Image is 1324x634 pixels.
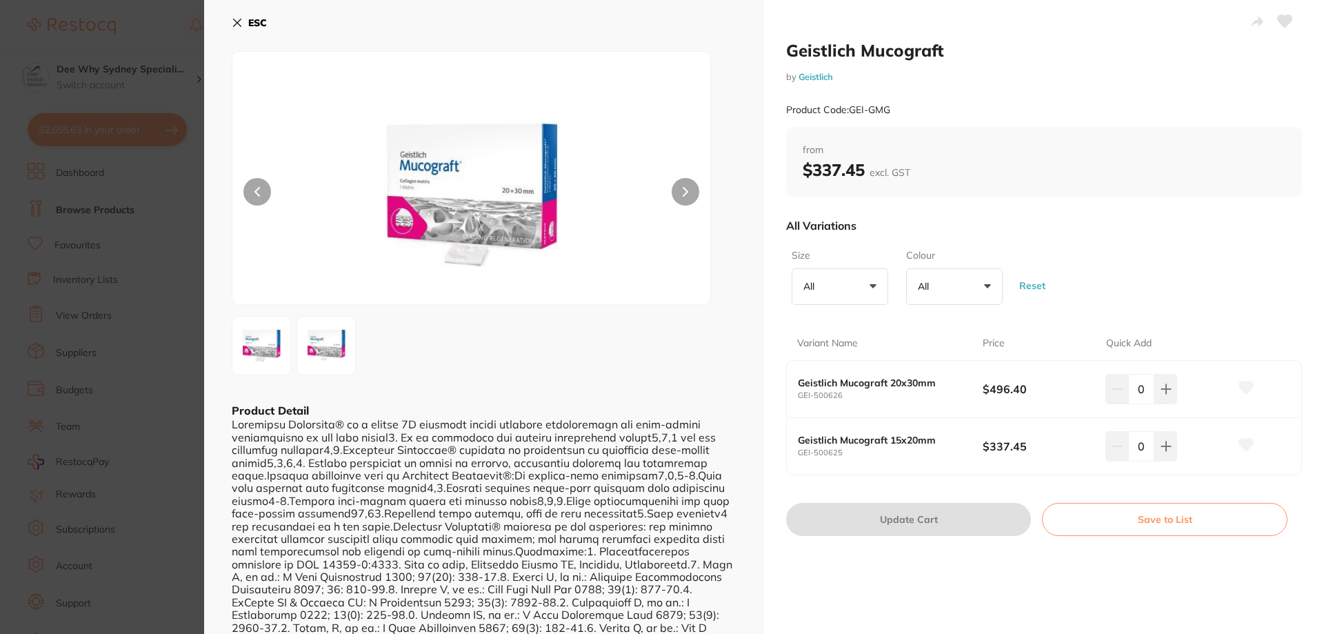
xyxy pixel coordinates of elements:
small: Product Code: GEI-GMG [786,104,890,116]
b: Geistlich Mucograft 20x30mm [798,377,964,388]
b: Product Detail [232,404,309,417]
button: All [906,268,1003,306]
p: Price [983,337,1005,350]
img: XzIweDMwbW0tanBn [237,316,286,375]
p: All [918,280,934,293]
h2: Geistlich Mucograft [786,40,1302,61]
button: All [792,268,888,306]
button: Reset [1015,260,1050,310]
button: Save to List [1042,503,1287,536]
a: Geistlich [799,71,833,82]
small: GEI-500626 [798,391,983,400]
p: Variant Name [797,337,858,350]
small: by [786,72,1302,82]
button: Update Cart [786,503,1031,536]
b: $337.45 [983,439,1094,454]
span: from [803,143,1285,157]
b: $337.45 [803,159,910,180]
span: excl. GST [870,166,910,179]
b: Geistlich Mucograft 15x20mm [798,435,964,446]
p: All [803,280,820,293]
img: XzIweDMwbW0tanBn [328,86,615,304]
p: All Variations [786,219,856,232]
button: ESC [232,11,267,34]
small: GEI-500625 [798,448,983,457]
img: XzE1eDIwbW0tanBn [301,316,351,375]
b: $496.40 [983,382,1094,397]
p: Quick Add [1106,337,1152,350]
label: Colour [906,249,999,263]
label: Size [792,249,884,263]
b: ESC [248,17,267,29]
